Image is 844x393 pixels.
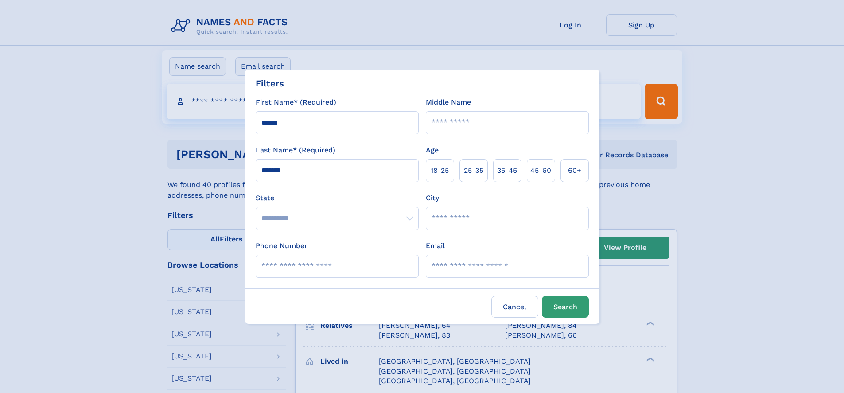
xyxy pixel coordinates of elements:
label: Email [426,241,445,251]
label: Last Name* (Required) [256,145,335,156]
div: Filters [256,77,284,90]
span: 45‑60 [530,165,551,176]
label: Cancel [491,296,538,318]
label: Age [426,145,439,156]
label: State [256,193,419,203]
span: 60+ [568,165,581,176]
label: Middle Name [426,97,471,108]
button: Search [542,296,589,318]
span: 25‑35 [464,165,483,176]
label: City [426,193,439,203]
label: First Name* (Required) [256,97,336,108]
span: 18‑25 [431,165,449,176]
label: Phone Number [256,241,307,251]
span: 35‑45 [497,165,517,176]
